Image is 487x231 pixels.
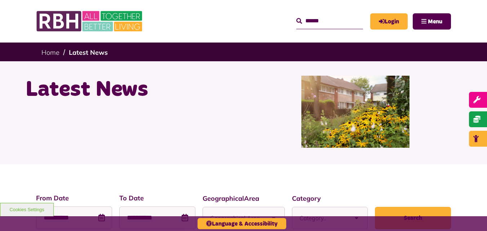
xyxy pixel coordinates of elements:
[428,19,442,25] span: Menu
[375,207,451,229] button: Search
[455,199,487,231] iframe: Netcall Web Assistant for live chat
[413,13,451,30] button: Navigation
[36,7,144,35] img: RBH
[198,218,286,229] button: Language & Accessibility
[26,76,238,104] h1: Latest News
[301,76,409,148] img: SAZ MEDIA RBH HOUSING4
[203,194,285,203] label: GeographicalArea
[69,48,108,57] a: Latest News
[210,207,263,229] span: Geographical Area..
[370,13,408,30] a: MyRBH
[119,193,195,203] label: To Date
[36,193,112,203] label: From Date
[41,48,59,57] a: Home
[292,194,368,203] label: Category
[300,207,346,229] span: Category..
